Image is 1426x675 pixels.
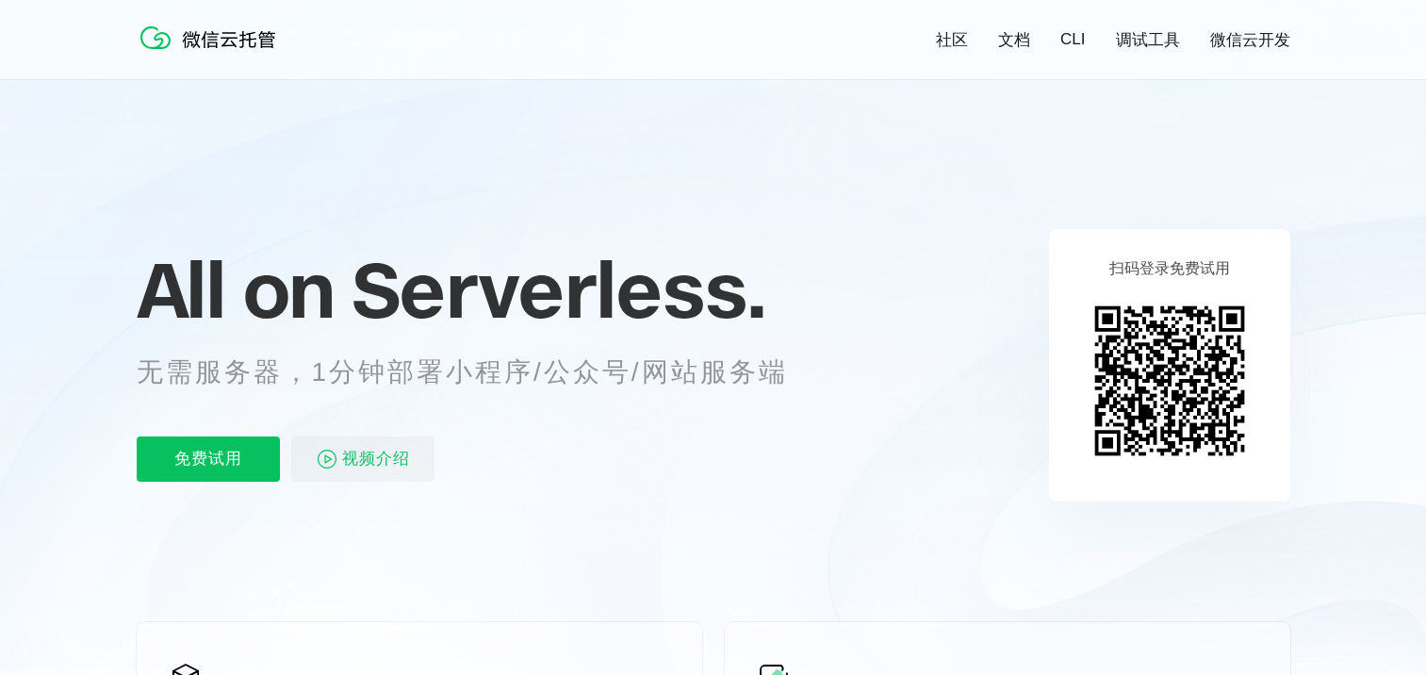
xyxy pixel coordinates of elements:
[352,242,765,337] span: Serverless.
[137,242,334,337] span: All on
[1116,29,1180,51] a: 调试工具
[137,19,287,57] img: 微信云托管
[998,29,1030,51] a: 文档
[137,43,287,59] a: 微信云托管
[936,29,968,51] a: 社区
[342,436,410,482] span: 视频介绍
[1109,259,1230,279] p: 扫码登录免费试用
[1210,29,1290,51] a: 微信云开发
[316,448,338,470] img: video_play.svg
[137,436,280,482] p: 免费试用
[1060,30,1085,49] a: CLI
[137,354,823,391] p: 无需服务器，1分钟部署小程序/公众号/网站服务端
